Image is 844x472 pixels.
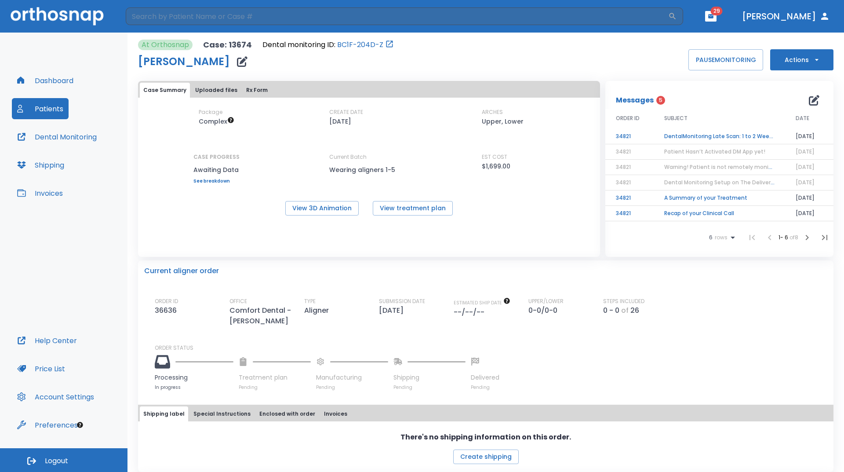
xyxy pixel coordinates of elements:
[12,414,83,435] button: Preferences
[144,266,219,276] p: Current aligner order
[304,305,332,316] p: Aligner
[770,49,833,70] button: Actions
[785,190,833,206] td: [DATE]
[482,116,524,127] p: Upper, Lower
[285,201,359,216] button: View 3D Animation
[199,108,222,116] p: Package
[190,406,254,421] button: Special Instructions
[664,114,688,122] span: SUBJECT
[126,7,668,25] input: Search by Patient Name or Case #
[796,179,815,186] span: [DATE]
[785,129,833,144] td: [DATE]
[12,358,70,379] button: Price List
[528,297,564,305] p: UPPER/LOWER
[453,450,519,464] button: Create shipping
[605,206,654,221] td: 34821
[664,148,765,155] span: Patient Hasn’t Activated DM App yet!
[454,300,510,306] span: The date will be available after approving treatment plan
[482,153,507,161] p: EST COST
[262,40,394,50] div: Open patient in dental monitoring portal
[12,70,79,91] button: Dashboard
[12,154,69,176] button: Shipping
[379,297,425,305] p: SUBMISSION DATE
[45,456,68,466] span: Logout
[656,96,665,105] span: 5
[155,305,180,316] p: 36636
[709,234,713,241] span: 6
[243,83,271,98] button: Rx Form
[12,126,102,147] button: Dental Monitoring
[785,206,833,221] td: [DATE]
[654,206,785,221] td: Recap of your Clinical Call
[12,98,69,119] a: Patients
[193,179,240,184] a: See breakdown
[713,234,728,241] span: rows
[605,129,654,144] td: 34821
[329,153,408,161] p: Current Batch
[140,83,598,98] div: tabs
[605,190,654,206] td: 34821
[471,373,499,382] p: Delivered
[337,40,383,50] a: BC1F-204D-Z
[316,373,388,382] p: Manufacturing
[796,148,815,155] span: [DATE]
[482,108,503,116] p: ARCHES
[664,179,786,186] span: Dental Monitoring Setup on The Delivery Day
[471,384,499,391] p: Pending
[621,305,629,316] p: of
[329,108,363,116] p: CREATE DATE
[329,116,351,127] p: [DATE]
[630,305,639,316] p: 26
[393,373,466,382] p: Shipping
[789,234,798,241] span: of 8
[616,148,631,155] span: 34821
[304,297,316,305] p: TYPE
[239,384,311,391] p: Pending
[239,373,311,382] p: Treatment plan
[688,49,763,70] button: PAUSEMONITORING
[664,163,783,171] span: Warning! Patient is not remotely monitored
[256,406,319,421] button: Enclosed with order
[779,234,789,241] span: 1 - 6
[229,305,304,326] p: Comfort Dental - [PERSON_NAME]
[142,40,189,50] p: At Orthosnap
[616,179,631,186] span: 34821
[155,384,233,391] p: In progress
[379,305,407,316] p: [DATE]
[796,163,815,171] span: [DATE]
[400,432,571,443] p: There's no shipping information on this order.
[155,344,827,352] p: ORDER STATUS
[603,297,644,305] p: STEPS INCLUDED
[616,114,640,122] span: ORDER ID
[199,117,234,126] span: Up to 50 Steps (100 aligners)
[140,406,188,421] button: Shipping label
[12,183,68,204] button: Invoices
[229,297,247,305] p: OFFICE
[12,386,99,407] button: Account Settings
[203,40,252,50] p: Case: 13674
[329,165,408,175] p: Wearing aligners 1-5
[796,114,809,122] span: DATE
[616,163,631,171] span: 34821
[654,129,785,144] td: DentalMonitoring Late Scan: 1 to 2 Weeks Notification
[11,7,104,25] img: Orthosnap
[320,406,351,421] button: Invoices
[528,305,561,316] p: 0-0/0-0
[482,161,510,172] p: $1,699.00
[711,7,723,15] span: 29
[316,384,388,391] p: Pending
[373,201,453,216] button: View treatment plan
[193,153,240,161] p: CASE PROGRESS
[155,297,178,305] p: ORDER ID
[654,190,785,206] td: A Summary of your Treatment
[393,384,466,391] p: Pending
[12,330,82,351] button: Help Center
